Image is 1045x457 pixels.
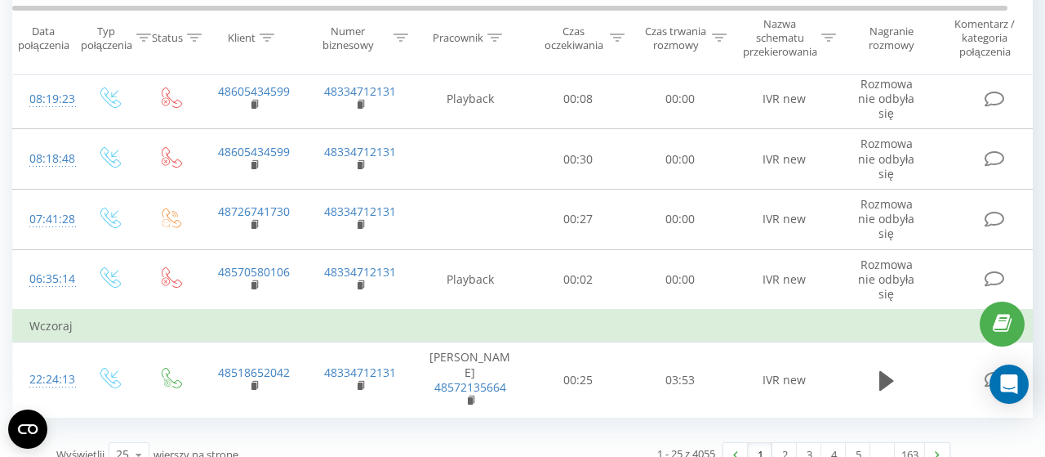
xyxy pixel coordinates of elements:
div: Nazwa schematu przekierowania [743,17,817,59]
td: [PERSON_NAME] [413,343,527,418]
td: 00:08 [527,69,629,129]
a: 48570580106 [218,264,290,280]
td: 00:00 [629,69,731,129]
div: 22:24:13 [29,364,62,396]
a: 48334712131 [324,144,396,159]
td: Playback [413,69,527,129]
div: Data połączenia [13,24,73,52]
div: Open Intercom Messenger [989,365,1029,404]
td: 00:00 [629,249,731,310]
td: 00:30 [527,129,629,190]
div: 06:35:14 [29,263,62,295]
td: IVR new [731,190,838,250]
span: Rozmowa nie odbyła się [858,196,914,241]
div: 07:41:28 [29,204,62,235]
a: 48334712131 [324,365,396,380]
a: 48726741730 [218,204,290,219]
button: Open CMP widget [8,410,47,449]
div: Numer biznesowy [307,24,390,52]
a: 48334712131 [324,264,396,280]
div: 08:19:23 [29,83,62,115]
td: IVR new [731,69,838,129]
td: 00:00 [629,190,731,250]
div: Typ połączenia [81,24,132,52]
div: Klient [228,31,256,45]
a: 48605434599 [218,144,290,159]
div: Komentarz / kategoria połączenia [937,17,1033,59]
td: IVR new [731,129,838,190]
td: 00:25 [527,343,629,418]
td: 03:53 [629,343,731,418]
td: IVR new [731,249,838,310]
div: Status [152,31,183,45]
td: 00:00 [629,129,731,190]
span: Rozmowa nie odbyła się [858,76,914,121]
span: Rozmowa nie odbyła się [858,136,914,181]
span: Rozmowa nie odbyła się [858,257,914,302]
div: 08:18:48 [29,143,62,175]
div: Pracownik [433,31,483,45]
td: 00:02 [527,249,629,310]
a: 48334712131 [324,83,396,99]
div: Czas trwania rozmowy [643,24,708,52]
a: 48572135664 [434,379,506,395]
td: Playback [413,249,527,310]
a: 48334712131 [324,204,396,219]
div: Nagranie rozmowy [852,24,931,52]
td: 00:27 [527,190,629,250]
a: 48518652042 [218,365,290,380]
td: IVR new [731,343,838,418]
a: 48605434599 [218,83,290,99]
div: Czas oczekiwania [541,24,606,52]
